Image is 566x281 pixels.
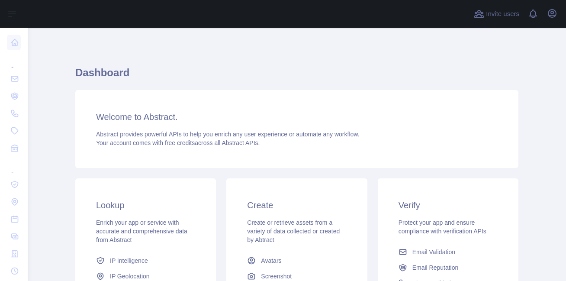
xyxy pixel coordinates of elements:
span: Protect your app and ensure compliance with verification APIs [399,219,486,235]
h3: Lookup [96,199,195,211]
a: Email Validation [395,244,501,260]
div: ... [7,52,21,69]
span: IP Intelligence [110,256,148,265]
span: Abstract provides powerful APIs to help you enrich any user experience or automate any workflow. [96,131,360,138]
span: Your account comes with across all Abstract APIs. [96,139,260,146]
h3: Verify [399,199,498,211]
span: free credits [165,139,195,146]
div: ... [7,158,21,175]
span: Email Validation [412,248,455,256]
span: Email Reputation [412,263,459,272]
span: Invite users [486,9,519,19]
a: IP Intelligence [93,253,199,268]
span: Screenshot [261,272,292,281]
span: IP Geolocation [110,272,150,281]
span: Create or retrieve assets from a variety of data collected or created by Abtract [247,219,340,243]
span: Avatars [261,256,281,265]
h3: Welcome to Abstract. [96,111,498,123]
h3: Create [247,199,346,211]
a: Email Reputation [395,260,501,275]
h1: Dashboard [75,66,518,87]
button: Invite users [472,7,521,21]
span: Enrich your app or service with accurate and comprehensive data from Abstract [96,219,187,243]
a: Avatars [244,253,350,268]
